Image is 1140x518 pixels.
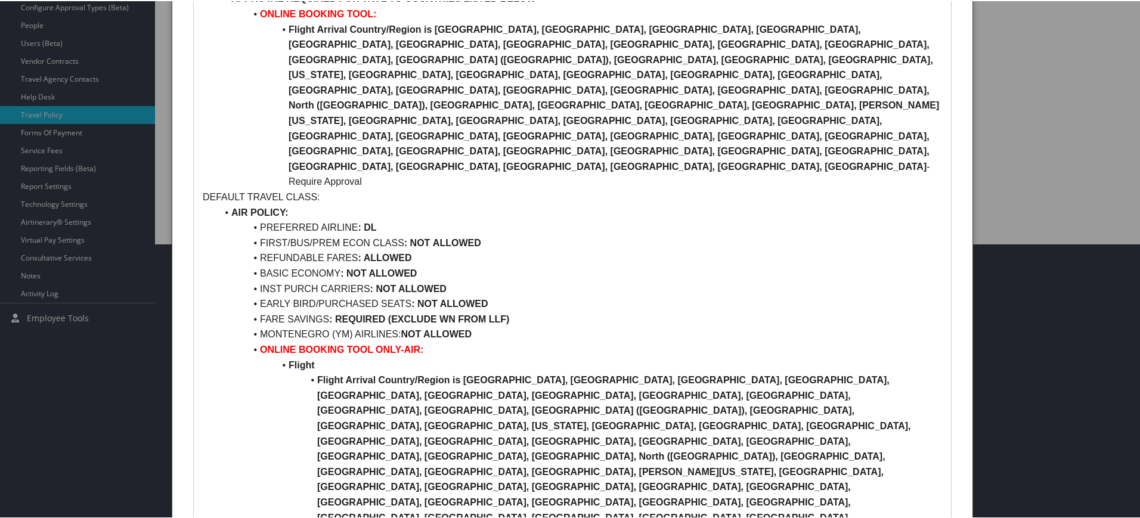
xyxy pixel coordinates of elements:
li: MONTENEGRO (YM) AIRLINES: [217,325,942,341]
li: REFUNDABLE FARES [217,249,942,265]
strong: Flight Arrival Country/Region is [GEOGRAPHIC_DATA], [GEOGRAPHIC_DATA], [GEOGRAPHIC_DATA], [GEOGRA... [289,23,939,170]
li: FIRST/BUS/PREM ECON CLASS [217,234,942,250]
li: - Require Approval [217,21,942,189]
strong: : REQUIRED (EXCLUDE WN FROM LLF) [329,313,509,323]
strong: : DL [358,221,376,231]
strong: Flight [289,359,315,369]
strong: : NOT ALLOWED [411,297,488,308]
strong: NOT ALLOWED [401,328,472,338]
strong: ONLINE BOOKING TOOL ONLY-AIR: [260,343,423,353]
strong: ONLINE BOOKING TOOL: [260,8,376,18]
li: INST PURCH CARRIERS [217,280,942,296]
strong: : ALLOWED [358,252,411,262]
strong: AIR POLICY: [231,206,289,216]
strong: : NOT ALLOWED [340,267,417,277]
strong: NOT [410,237,430,247]
li: FARE SAVINGS [217,311,942,326]
li: EARLY BIRD/PURCHASED SEATS [217,295,942,311]
strong: : [404,237,407,247]
p: DEFAULT TRAVEL CLASS: [203,188,942,204]
strong: : NOT ALLOWED [370,283,447,293]
li: PREFERRED AIRLINE [217,219,942,234]
strong: ALLOWED [433,237,481,247]
li: BASIC ECONOMY [217,265,942,280]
